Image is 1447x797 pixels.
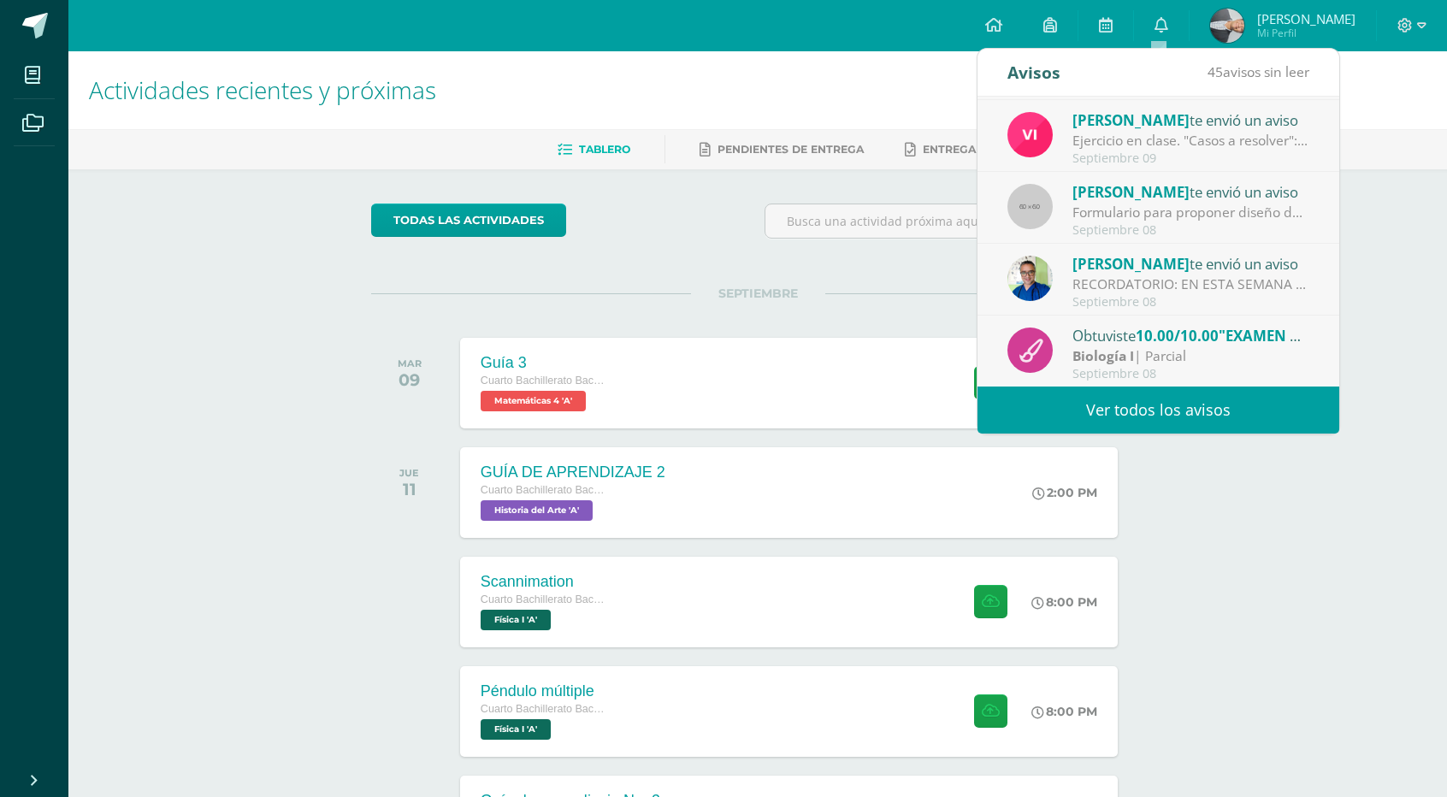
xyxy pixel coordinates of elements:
[89,74,436,106] span: Actividades recientes y próximas
[1072,151,1310,166] div: Septiembre 09
[579,143,630,156] span: Tablero
[765,204,1144,238] input: Busca una actividad próxima aquí...
[481,484,609,496] span: Cuarto Bachillerato Bachillerato en CCLL con Orientación en Diseño Gráfico
[371,204,566,237] a: todas las Actividades
[1072,109,1310,131] div: te envió un aviso
[1031,704,1097,719] div: 8:00 PM
[481,682,609,700] div: Péndulo múltiple
[399,479,419,499] div: 11
[481,610,551,630] span: Física I 'A'
[905,136,999,163] a: Entregadas
[1072,203,1310,222] div: Formulario para proponer diseño de chumpa promo 77: Buenas tardes apreciados jóvenes, a continuac...
[1072,275,1310,294] div: RECORDATORIO: EN ESTA SEMANA SE DEBE DE ENTREGAR LA MAQUETA. DE PREFERENCIA ENTREGARLO EL DÍA DE ...
[481,703,609,715] span: Cuarto Bachillerato Bachillerato en CCLL con Orientación en Diseño Gráfico
[1072,223,1310,238] div: Septiembre 08
[1136,326,1219,345] span: 10.00/10.00
[718,143,864,156] span: Pendientes de entrega
[1072,346,1310,366] div: | Parcial
[1219,326,1346,345] span: "EXAMEN CORTO"
[1072,131,1310,151] div: Ejercicio en clase. "Casos a resolver": Buenos días estimados estudiantes, un gusto saludarle. Co...
[1032,485,1097,500] div: 2:00 PM
[481,391,586,411] span: Matemáticas 4 'A'
[481,593,609,605] span: Cuarto Bachillerato Bachillerato en CCLL con Orientación en Diseño Gráfico
[1007,112,1053,157] img: bd6d0aa147d20350c4821b7c643124fa.png
[923,143,999,156] span: Entregadas
[1007,256,1053,301] img: 692ded2a22070436d299c26f70cfa591.png
[481,500,593,521] span: Historia del Arte 'A'
[398,357,422,369] div: MAR
[481,354,609,372] div: Guía 3
[1072,182,1190,202] span: [PERSON_NAME]
[1072,110,1190,130] span: [PERSON_NAME]
[1257,26,1355,40] span: Mi Perfil
[481,573,609,591] div: Scannimation
[1072,346,1134,365] strong: Biología I
[481,463,665,481] div: GUÍA DE APRENDIZAJE 2
[481,375,609,387] span: Cuarto Bachillerato Bachillerato en CCLL con Orientación en Diseño Gráfico
[1210,9,1244,43] img: 35192d7430e2f8764a67b52301501797.png
[1208,62,1223,81] span: 45
[1072,254,1190,274] span: [PERSON_NAME]
[977,387,1339,434] a: Ver todos los avisos
[558,136,630,163] a: Tablero
[700,136,864,163] a: Pendientes de entrega
[1072,367,1310,381] div: Septiembre 08
[481,719,551,740] span: Física I 'A'
[1007,184,1053,229] img: 60x60
[1007,49,1060,96] div: Avisos
[1031,594,1097,610] div: 8:00 PM
[398,369,422,390] div: 09
[1208,62,1309,81] span: avisos sin leer
[1072,252,1310,275] div: te envió un aviso
[1257,10,1355,27] span: [PERSON_NAME]
[1072,295,1310,310] div: Septiembre 08
[1072,180,1310,203] div: te envió un aviso
[399,467,419,479] div: JUE
[1072,324,1310,346] div: Obtuviste en
[691,286,825,301] span: SEPTIEMBRE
